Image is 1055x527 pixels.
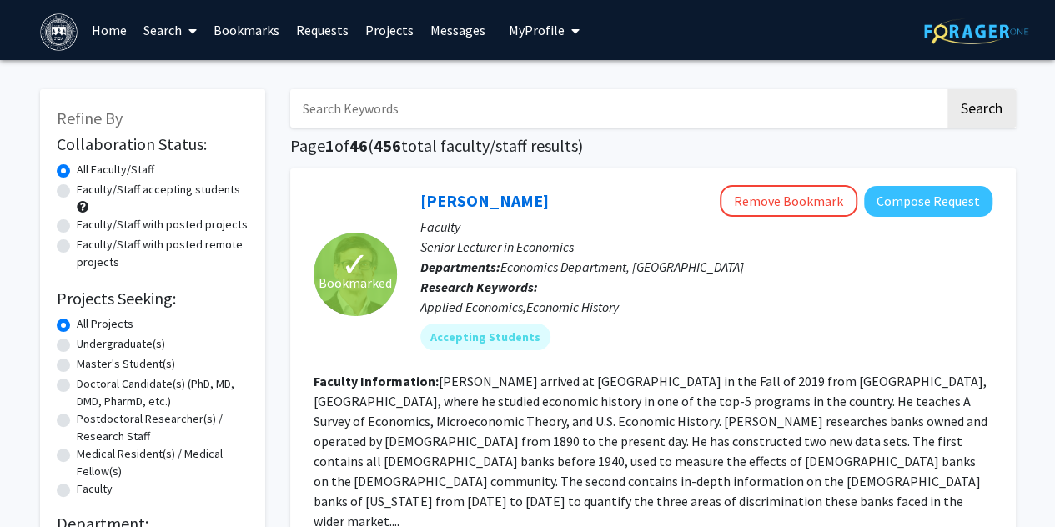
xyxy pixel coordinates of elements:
a: Requests [288,1,357,59]
b: Research Keywords: [420,279,538,295]
label: Faculty/Staff accepting students [77,181,240,198]
span: My Profile [509,22,565,38]
button: Compose Request to Geoff Clarke [864,186,992,217]
h2: Projects Seeking: [57,289,249,309]
span: Bookmarked [319,273,392,293]
b: Faculty Information: [314,373,439,389]
h2: Collaboration Status: [57,134,249,154]
a: Home [83,1,135,59]
a: [PERSON_NAME] [420,190,549,211]
label: Faculty [77,480,113,498]
span: 456 [374,135,401,156]
b: Departments: [420,258,500,275]
span: Refine By [57,108,123,128]
span: Economics Department, [GEOGRAPHIC_DATA] [500,258,744,275]
iframe: Chat [13,452,71,514]
a: Messages [422,1,494,59]
p: Faculty [420,217,992,237]
label: Postdoctoral Researcher(s) / Research Staff [77,410,249,445]
p: Senior Lecturer in Economics [420,237,992,257]
img: Brandeis University Logo [40,13,78,51]
label: Undergraduate(s) [77,335,165,353]
label: Faculty/Staff with posted remote projects [77,236,249,271]
button: Search [947,89,1016,128]
button: Remove Bookmark [720,185,857,217]
label: All Projects [77,315,133,333]
a: Projects [357,1,422,59]
mat-chip: Accepting Students [420,324,550,350]
span: 46 [349,135,368,156]
input: Search Keywords [290,89,945,128]
h1: Page of ( total faculty/staff results) [290,136,1016,156]
label: Medical Resident(s) / Medical Fellow(s) [77,445,249,480]
label: Doctoral Candidate(s) (PhD, MD, DMD, PharmD, etc.) [77,375,249,410]
div: Applied Economics,Economic History [420,297,992,317]
label: All Faculty/Staff [77,161,154,178]
label: Faculty/Staff with posted projects [77,216,248,233]
a: Search [135,1,205,59]
label: Master's Student(s) [77,355,175,373]
span: ✓ [341,256,369,273]
span: 1 [325,135,334,156]
img: ForagerOne Logo [924,18,1028,44]
a: Bookmarks [205,1,288,59]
